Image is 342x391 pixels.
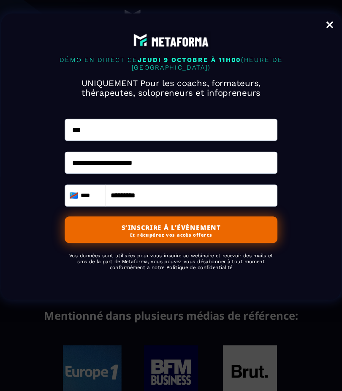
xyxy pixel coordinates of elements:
[71,233,270,258] h2: Vos données sont utilisées pour vous inscrire au webinaire et recevoir des mails et sms de la par...
[134,30,208,46] img: abe9e435164421cb06e33ef15842a39e_e5ef653356713f0d7dd3797ab850248d_Capture_d%E2%80%99e%CC%81cran_2...
[71,203,270,228] button: S’INSCRIRE À L’ÉVÈNEMENTEt récupérez vos accès offerts
[65,69,277,97] h2: UNIQUEMENT Pour les coachs, formateurs, thérapeutes, solopreneurs et infopreneurs
[139,53,236,59] span: JEUDI 9 OCTOBRE À 11H00
[311,15,328,33] a: Close
[65,51,277,69] p: DÉMO EN DIRECT CE (HEURE DE [GEOGRAPHIC_DATA])
[76,180,84,186] img: cd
